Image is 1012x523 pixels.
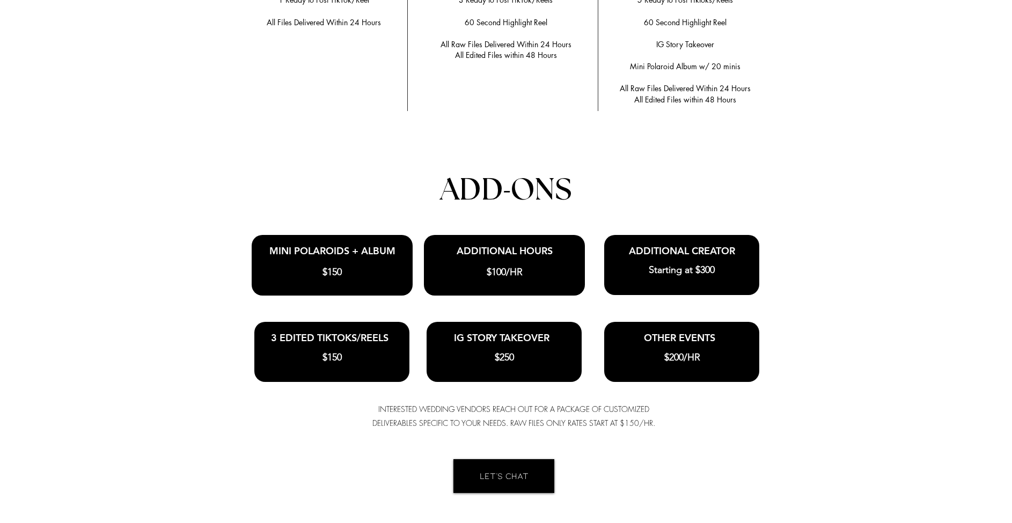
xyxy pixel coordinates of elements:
span: LET'S CHAT [480,470,529,482]
a: LET'S CHAT [453,459,554,493]
span: INTERESTED WEDDING VENDORS REACH OUT FOR A PACKAGE OF CUSTOMIZED DELIVERABLES SPECIFIC TO YOUR NE... [372,404,655,428]
span: ADD [440,175,503,205]
span: 60 Second Highlight Reel [644,17,727,27]
span: All Raw Files Delivered Within 24 Hours [441,39,571,49]
span: Mini Polaroid Album w/ 20 minis [630,61,740,71]
span: - [503,170,510,207]
span: All Raw Files Delivered Within 24 Hours [620,83,751,93]
span: ONS [510,175,571,205]
span: All Files Delivered Within 24 Hours [267,17,381,27]
span: $150 [322,266,342,278]
span: Starting at $300 [649,264,715,276]
span: MINI POLAROIDS + ALBUM [269,245,395,257]
span: OTHER EVENTS [644,332,715,344]
span: All Edited Files within 48 Hours [634,94,736,105]
span: 3 EDITED TIKTOKS/REELS [271,332,388,344]
span: IG Story Takeover [656,39,714,49]
span: ADDITIONAL HOURS [457,245,553,257]
span: $200/HR [664,351,700,363]
span: $100/HR [487,266,523,278]
span: IG STORY TAKEOVER [454,332,549,344]
span: All Edited Files within 48 Hours [455,50,557,60]
span: $250 [495,351,514,363]
span: 60 Second Highlight Reel [465,17,547,27]
span: $150 [322,351,342,363]
span: ADDITIONAL CREATOR [629,245,735,257]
